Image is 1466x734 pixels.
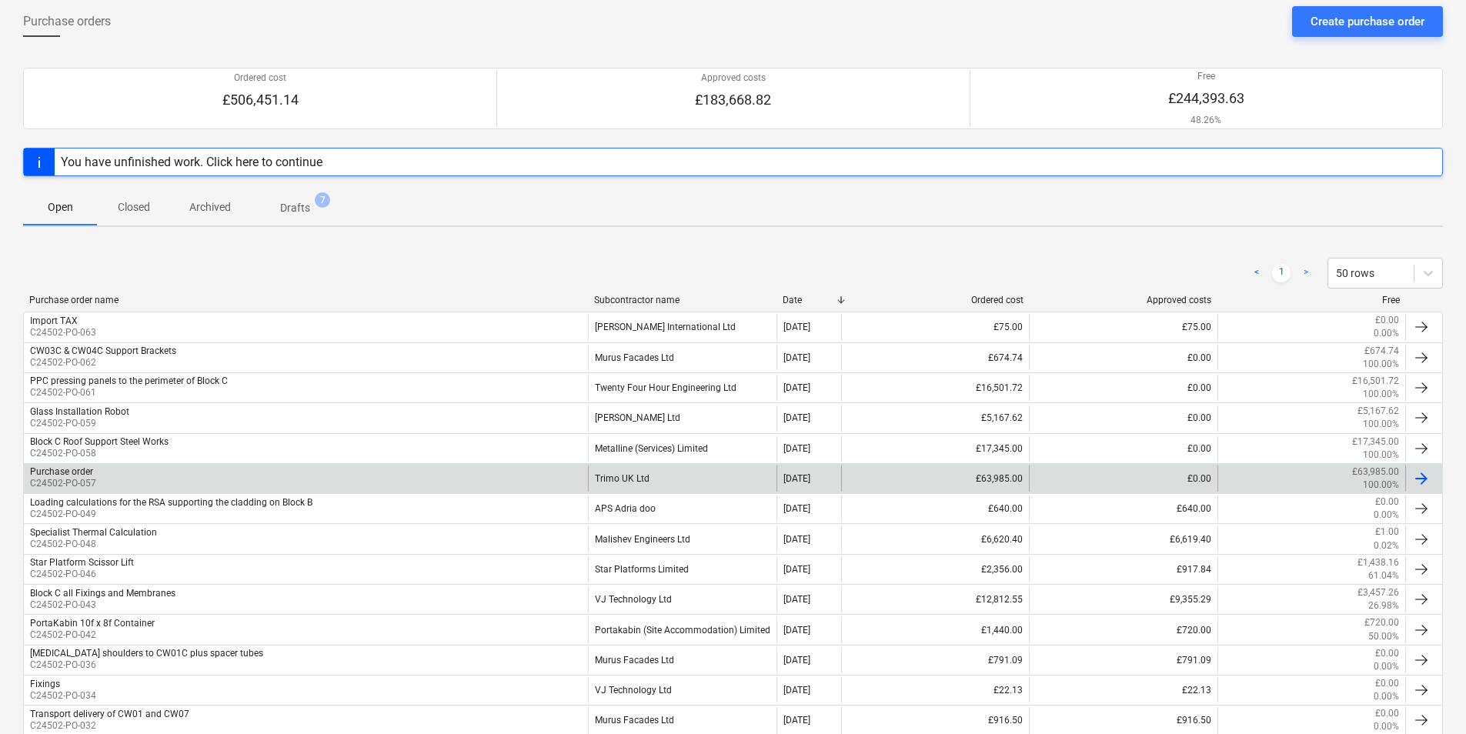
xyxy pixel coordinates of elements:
[30,709,189,719] div: Transport delivery of CW01 and CW07
[315,192,330,208] span: 7
[1029,525,1217,552] div: £6,619.40
[29,295,582,305] div: Purchase order name
[280,200,310,216] p: Drafts
[30,345,176,356] div: CW03C & CW04C Support Brackets
[1029,405,1217,431] div: £0.00
[1029,707,1217,733] div: £916.50
[588,435,776,462] div: Metalline (Services) Limited
[695,91,771,109] p: £183,668.82
[1363,418,1399,431] p: 100.00%
[783,715,810,726] div: [DATE]
[841,375,1029,401] div: £16,501.72
[1168,70,1244,83] p: Free
[588,616,776,642] div: Portakabin (Site Accommodation) Limited
[1029,495,1217,522] div: £640.00
[1363,358,1399,371] p: 100.00%
[115,199,152,215] p: Closed
[1374,660,1399,673] p: 0.00%
[588,677,776,703] div: VJ Technology Ltd
[841,314,1029,340] div: £75.00
[1292,6,1443,37] button: Create purchase order
[30,588,175,599] div: Block C all Fixings and Membranes
[30,629,155,642] p: C24502-PO-042
[1352,375,1399,388] p: £16,501.72
[30,386,228,399] p: C24502-PO-061
[30,477,96,490] p: C24502-PO-057
[30,618,155,629] div: PortaKabin 10f x 8f Container
[1029,677,1217,703] div: £22.13
[841,677,1029,703] div: £22.13
[30,375,228,386] div: PPC pressing panels to the perimeter of Block C
[30,719,189,732] p: C24502-PO-032
[1272,264,1291,282] a: Page 1 is your current page
[30,648,263,659] div: [MEDICAL_DATA] shoulders to CW01C plus spacer tubes
[1029,345,1217,371] div: £0.00
[783,534,810,545] div: [DATE]
[783,564,810,575] div: [DATE]
[1375,495,1399,509] p: £0.00
[783,625,810,636] div: [DATE]
[1375,525,1399,539] p: £1.00
[841,647,1029,673] div: £791.09
[30,417,129,430] p: C24502-PO-059
[783,295,835,305] div: Date
[1375,314,1399,327] p: £0.00
[1311,12,1424,32] div: Create purchase order
[1029,314,1217,340] div: £75.00
[1363,479,1399,492] p: 100.00%
[30,538,157,551] p: C24502-PO-048
[783,503,810,514] div: [DATE]
[30,659,263,672] p: C24502-PO-036
[30,599,175,612] p: C24502-PO-043
[594,295,770,305] div: Subcontractor name
[1036,295,1212,305] div: Approved costs
[1375,647,1399,660] p: £0.00
[1374,327,1399,340] p: 0.00%
[1389,660,1466,734] iframe: Chat Widget
[783,352,810,363] div: [DATE]
[841,556,1029,582] div: £2,356.00
[1029,647,1217,673] div: £791.09
[42,199,78,215] p: Open
[695,72,771,85] p: Approved costs
[1029,616,1217,642] div: £720.00
[1363,388,1399,401] p: 100.00%
[1368,569,1399,582] p: 61.04%
[30,568,134,581] p: C24502-PO-046
[783,443,810,454] div: [DATE]
[1375,677,1399,690] p: £0.00
[841,525,1029,552] div: £6,620.40
[1368,599,1399,612] p: 26.98%
[30,466,93,477] div: Purchase order
[1168,89,1244,108] p: £244,393.63
[841,405,1029,431] div: £5,167.62
[588,647,776,673] div: Murus Facades Ltd
[588,495,776,522] div: APS Adria doo
[783,594,810,605] div: [DATE]
[841,495,1029,522] div: £640.00
[1224,295,1400,305] div: Free
[1352,435,1399,449] p: £17,345.00
[30,689,96,702] p: C24502-PO-034
[588,465,776,492] div: Trimo UK Ltd
[1297,264,1315,282] a: Next page
[1374,509,1399,522] p: 0.00%
[30,356,176,369] p: C24502-PO-062
[1357,556,1399,569] p: £1,438.16
[1029,586,1217,612] div: £9,355.29
[841,435,1029,462] div: £17,345.00
[1374,720,1399,733] p: 0.00%
[1029,435,1217,462] div: £0.00
[30,497,312,508] div: Loading calculations for the RSA supporting the cladding on Block B
[30,679,60,689] div: Fixings
[30,326,96,339] p: C24502-PO-063
[841,465,1029,492] div: £63,985.00
[1029,556,1217,582] div: £917.84
[588,314,776,340] div: [PERSON_NAME] International Ltd
[588,375,776,401] div: Twenty Four Hour Engineering Ltd
[1364,345,1399,358] p: £674.74
[1374,690,1399,703] p: 0.00%
[30,557,134,568] div: Star Platform Scissor Lift
[783,382,810,393] div: [DATE]
[1368,630,1399,643] p: 50.00%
